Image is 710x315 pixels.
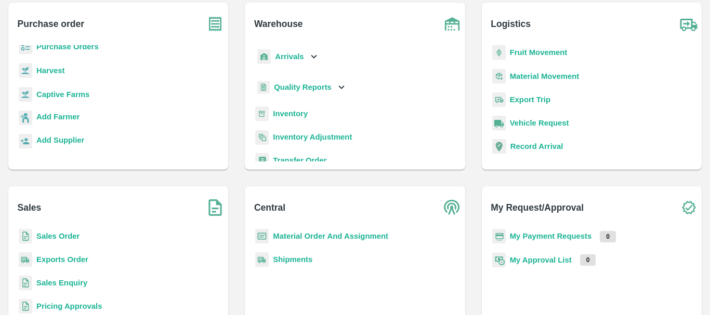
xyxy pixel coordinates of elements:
[255,106,269,121] img: whInventory
[255,229,269,244] img: centralMaterial
[510,119,569,127] a: Vehicle Request
[36,90,89,99] a: Captive Farms
[510,95,550,104] a: Export Trip
[19,299,32,314] img: sales
[510,256,572,264] a: My Approval List
[492,139,506,154] img: recordArrival
[19,87,32,102] img: harvest
[273,133,352,141] a: Inventory Adjustment
[36,302,102,310] a: Pricing Approvals
[255,45,320,69] div: Arrivals
[510,48,568,57] a: Fruit Movement
[510,232,592,240] a: My Payment Requests
[36,111,80,125] a: Add Farmer
[275,52,304,61] b: Arrivals
[257,49,271,64] img: whArrival
[18,200,42,215] b: Sales
[36,113,80,121] b: Add Farmer
[18,17,84,31] b: Purchase order
[491,200,584,215] b: My Request/Approval
[36,279,87,287] a: Sales Enquiry
[439,195,465,221] img: central
[492,69,506,84] img: material
[202,11,228,37] img: purchase
[19,111,32,126] img: farmer
[254,17,303,31] b: Warehouse
[19,229,32,244] img: sales
[492,252,506,268] img: approval
[580,254,596,266] p: 0
[255,153,269,168] img: whTransfer
[255,130,269,145] img: inventory
[254,200,285,215] b: Central
[439,11,465,37] img: warehouse
[510,142,563,150] a: Record Arrival
[36,134,84,148] a: Add Supplier
[492,229,506,244] img: payment
[36,232,80,240] a: Sales Order
[255,252,269,267] img: shipments
[36,66,64,75] a: Harvest
[274,83,332,91] b: Quality Reports
[676,195,702,221] img: check
[19,134,32,149] img: supplier
[492,45,506,60] img: fruit
[255,77,347,98] div: Quality Reports
[510,72,580,80] a: Material Movement
[19,39,32,54] img: reciept
[491,17,531,31] b: Logistics
[19,252,32,267] img: shipments
[257,81,270,94] img: qualityReport
[36,255,88,264] a: Exports Order
[273,156,326,165] a: Transfer Order
[492,116,506,131] img: vehicle
[19,276,32,291] img: sales
[36,43,99,51] a: Purchase Orders
[19,63,32,78] img: harvest
[676,11,702,37] img: truck
[600,231,616,242] p: 0
[36,136,84,144] b: Add Supplier
[273,232,388,240] a: Material Order And Assignment
[273,255,312,264] a: Shipments
[202,195,228,221] img: soSales
[492,92,506,107] img: delivery
[273,109,308,118] a: Inventory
